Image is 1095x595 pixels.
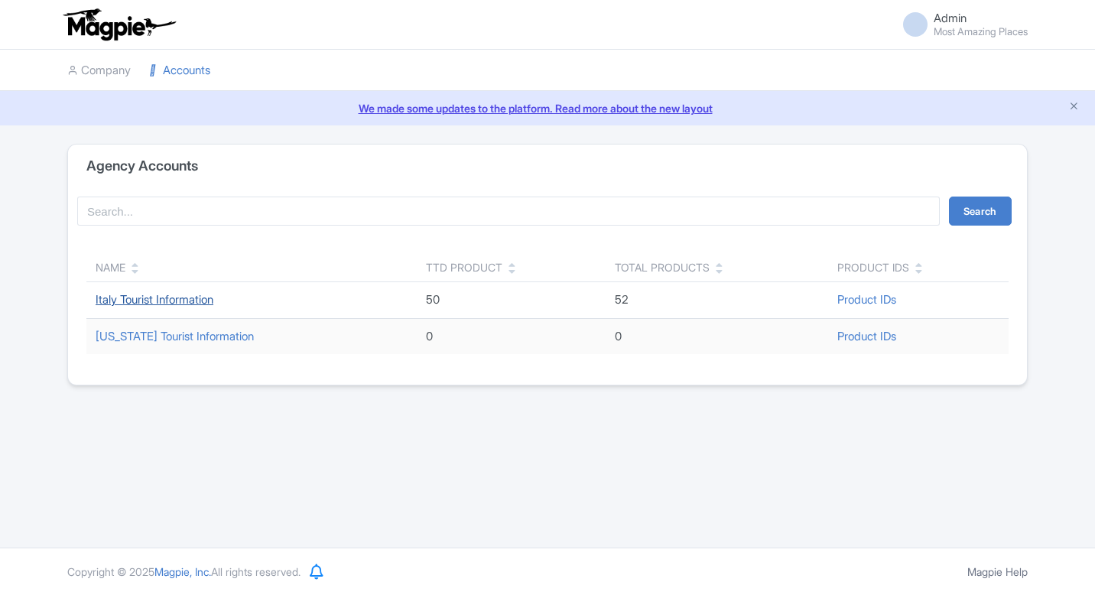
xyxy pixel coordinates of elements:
[86,158,198,174] h4: Agency Accounts
[837,292,896,307] a: Product IDs
[837,329,896,343] a: Product IDs
[67,50,131,92] a: Company
[417,318,606,354] td: 0
[837,259,909,275] div: Product IDs
[606,318,829,354] td: 0
[154,565,211,578] span: Magpie, Inc.
[967,565,1028,578] a: Magpie Help
[96,292,213,307] a: Italy Tourist Information
[58,564,310,580] div: Copyright © 2025 All rights reserved.
[96,259,125,275] div: Name
[9,100,1086,116] a: We made some updates to the platform. Read more about the new layout
[60,8,178,41] img: logo-ab69f6fb50320c5b225c76a69d11143b.png
[77,197,940,226] input: Search...
[934,11,967,25] span: Admin
[149,50,210,92] a: Accounts
[417,282,606,319] td: 50
[894,12,1028,37] a: Admin Most Amazing Places
[426,259,502,275] div: TTD Product
[96,329,254,343] a: [US_STATE] Tourist Information
[606,282,829,319] td: 52
[934,27,1028,37] small: Most Amazing Places
[949,197,1012,226] button: Search
[615,259,710,275] div: Total Products
[1068,99,1080,116] button: Close announcement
